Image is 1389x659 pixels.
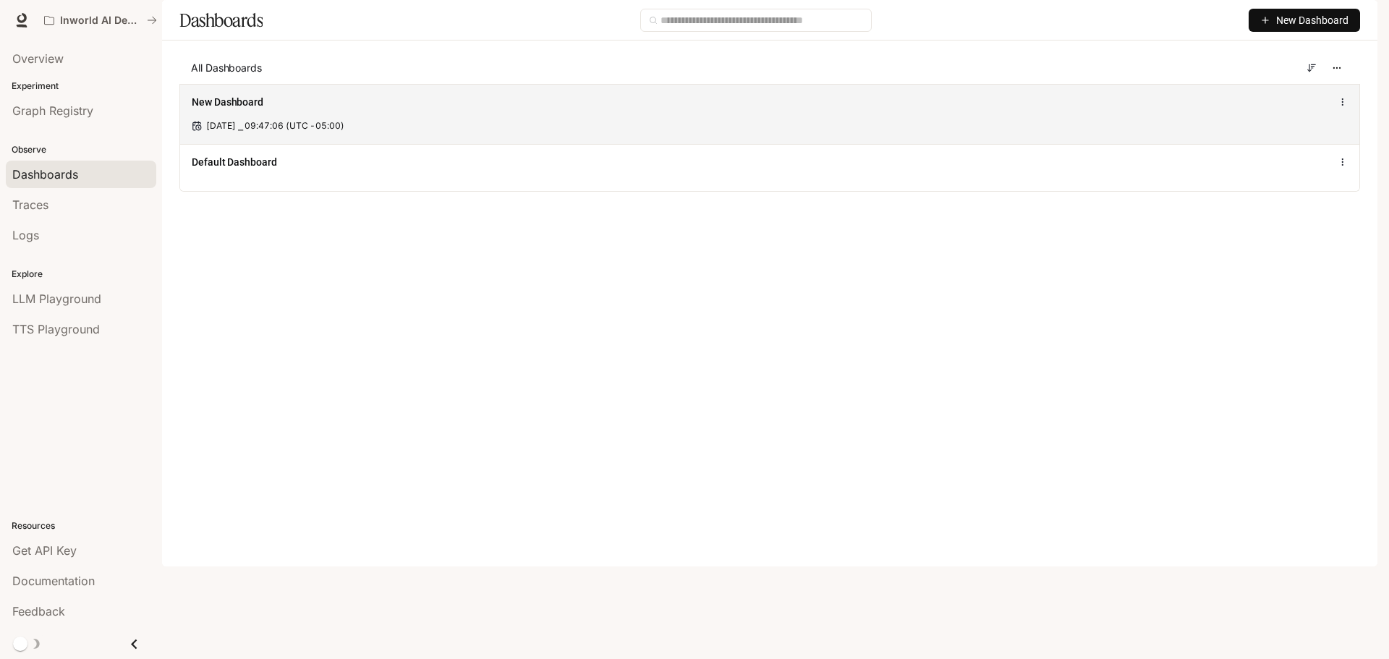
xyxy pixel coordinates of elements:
[1276,12,1348,28] span: New Dashboard
[179,6,263,35] h1: Dashboards
[206,119,344,132] span: [DATE] ⎯ 09:47:06 (UTC -05:00)
[1249,9,1360,32] button: New Dashboard
[192,95,263,109] a: New Dashboard
[192,155,277,169] a: Default Dashboard
[60,14,141,27] p: Inworld AI Demos
[191,61,262,75] span: All Dashboards
[38,6,163,35] button: All workspaces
